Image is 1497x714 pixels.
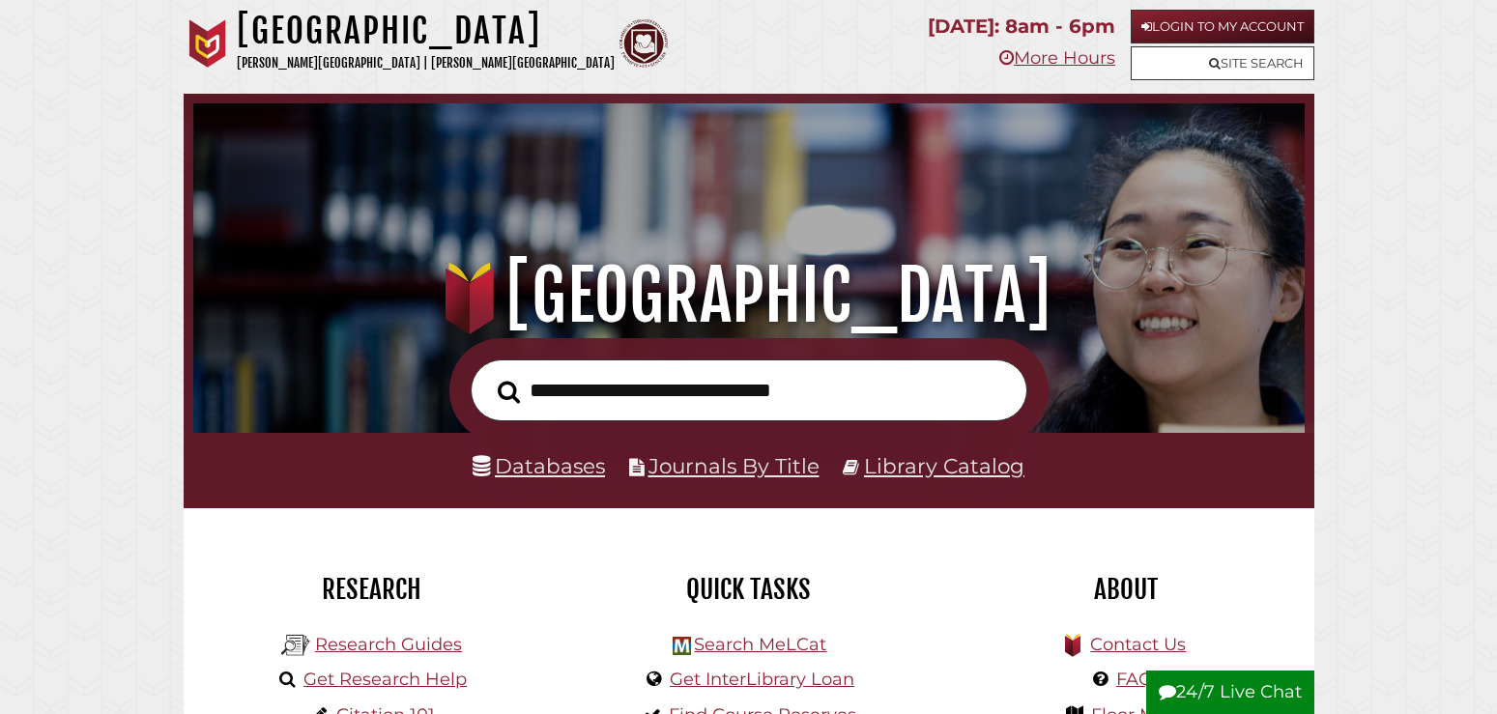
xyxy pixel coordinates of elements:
h2: Quick Tasks [575,573,923,606]
h1: [GEOGRAPHIC_DATA] [237,10,615,52]
a: Library Catalog [864,453,1024,478]
a: FAQs [1116,669,1162,690]
p: [PERSON_NAME][GEOGRAPHIC_DATA] | [PERSON_NAME][GEOGRAPHIC_DATA] [237,52,615,74]
h1: [GEOGRAPHIC_DATA] [216,253,1282,338]
h2: About [952,573,1300,606]
a: Contact Us [1090,634,1186,655]
img: Calvin University [184,19,232,68]
a: Journals By Title [648,453,820,478]
a: Site Search [1131,46,1314,80]
a: Research Guides [315,634,462,655]
a: Login to My Account [1131,10,1314,43]
a: Get Research Help [303,669,467,690]
a: More Hours [999,47,1115,69]
button: Search [488,375,530,409]
a: Search MeLCat [694,634,826,655]
a: Get InterLibrary Loan [670,669,854,690]
img: Calvin Theological Seminary [619,19,668,68]
img: Hekman Library Logo [673,637,691,655]
img: Hekman Library Logo [281,631,310,660]
p: [DATE]: 8am - 6pm [928,10,1115,43]
h2: Research [198,573,546,606]
i: Search [498,381,520,405]
a: Databases [473,453,605,478]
